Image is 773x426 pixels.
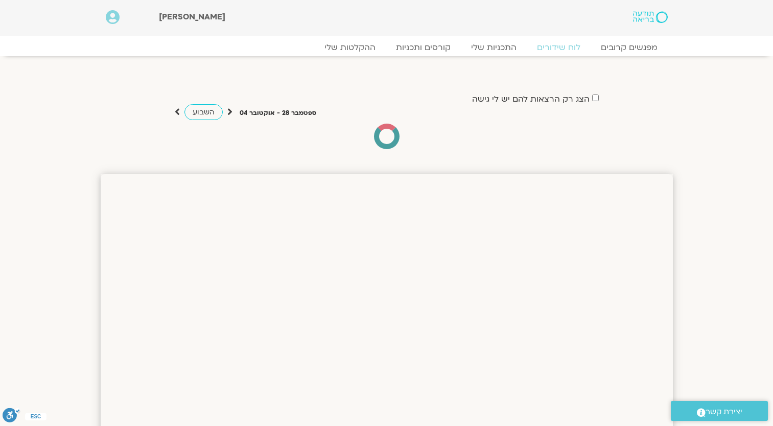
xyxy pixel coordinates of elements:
[106,42,668,53] nav: Menu
[461,42,527,53] a: התכניות שלי
[386,42,461,53] a: קורסים ותכניות
[193,107,215,117] span: השבוע
[314,42,386,53] a: ההקלטות שלי
[706,405,742,419] span: יצירת קשר
[240,108,316,119] p: ספטמבר 28 - אוקטובר 04
[159,11,225,22] span: [PERSON_NAME]
[184,104,223,120] a: השבוע
[671,401,768,421] a: יצירת קשר
[472,94,590,104] label: הצג רק הרצאות להם יש לי גישה
[591,42,668,53] a: מפגשים קרובים
[527,42,591,53] a: לוח שידורים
